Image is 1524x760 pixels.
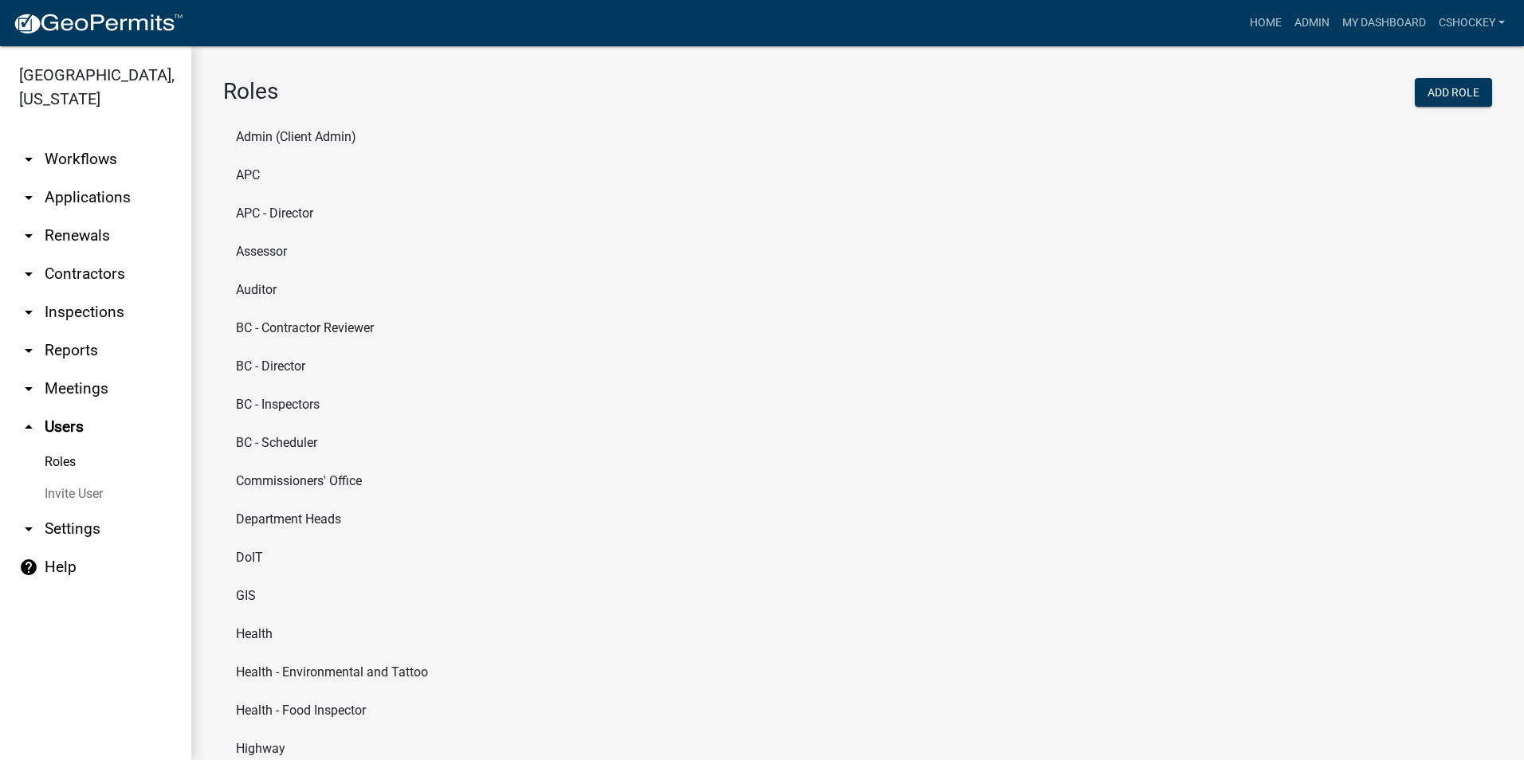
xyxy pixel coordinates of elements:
i: arrow_drop_down [19,341,38,360]
i: help [19,558,38,577]
a: My Dashboard [1336,8,1432,38]
i: arrow_drop_down [19,303,38,322]
i: arrow_drop_down [19,519,38,539]
li: Health - Food Inspector [223,691,1492,730]
li: Commissioners' Office [223,462,1492,500]
li: Auditor [223,271,1492,309]
i: arrow_drop_down [19,379,38,398]
li: Health - Environmental and Tattoo [223,653,1492,691]
i: arrow_drop_up [19,417,38,437]
li: APC [223,156,1492,194]
li: GIS [223,577,1492,615]
a: Admin [1288,8,1336,38]
li: BC - Inspectors [223,386,1492,424]
li: DoIT [223,539,1492,577]
i: arrow_drop_down [19,188,38,207]
li: Department Heads [223,500,1492,539]
li: BC - Scheduler [223,424,1492,462]
li: Admin (Client Admin) [223,118,1492,156]
li: BC - Contractor Reviewer [223,309,1492,347]
i: arrow_drop_down [19,150,38,169]
li: Health [223,615,1492,653]
i: arrow_drop_down [19,264,38,284]
li: BC - Director [223,347,1492,386]
a: Home [1243,8,1288,38]
h3: Roles [223,78,846,105]
button: Add Role [1415,78,1492,107]
li: APC - Director [223,194,1492,233]
li: Assessor [223,233,1492,271]
a: cshockey [1432,8,1511,38]
i: arrow_drop_down [19,226,38,245]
